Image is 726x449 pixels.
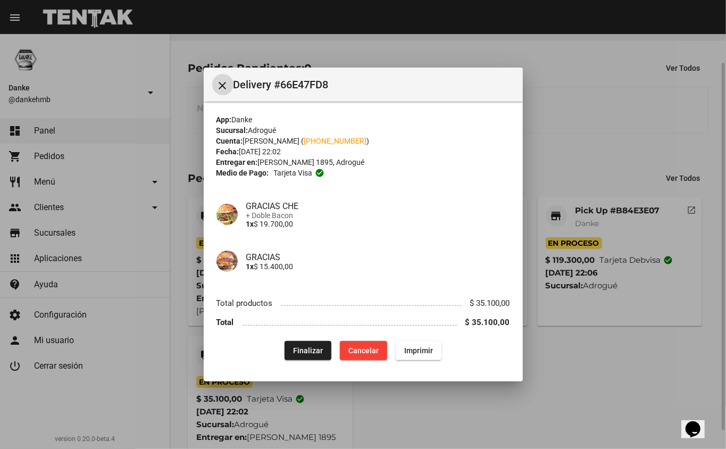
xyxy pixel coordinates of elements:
b: 1x [246,262,254,271]
span: Delivery #66E47FD8 [233,76,514,93]
b: 1x [246,220,254,228]
strong: Medio de Pago: [216,168,269,178]
p: $ 15.400,00 [246,262,510,271]
a: [PHONE_NUMBER] [304,137,367,145]
strong: Fecha: [216,147,239,156]
span: Finalizar [293,346,323,355]
span: Tarjeta visa [273,168,312,178]
span: Cancelar [348,346,379,355]
div: [DATE] 22:02 [216,146,510,157]
img: f44e3677-93e0-45e7-9b22-8afb0cb9c0b5.png [216,204,238,225]
strong: Sucursal: [216,126,248,135]
div: [PERSON_NAME] 1895, Adrogué [216,157,510,168]
div: Danke [216,114,510,125]
p: $ 19.700,00 [246,220,510,228]
li: Total $ 35.100,00 [216,313,510,332]
button: Finalizar [285,341,331,360]
button: Cerrar [212,74,233,95]
img: 68df9149-7e7b-45ff-b524-5e7cca25464e.png [216,251,238,272]
h4: GRACIAS CHE [246,201,510,211]
strong: App: [216,115,232,124]
mat-icon: Cerrar [216,79,229,92]
strong: Entregar en: [216,158,258,167]
span: Imprimir [404,346,433,355]
span: + Doble Bacon [246,211,510,220]
iframe: chat widget [681,406,715,438]
div: [PERSON_NAME] ( ) [216,136,510,146]
div: Adrogué [216,125,510,136]
mat-icon: check_circle [315,168,324,178]
button: Imprimir [396,341,441,360]
strong: Cuenta: [216,137,243,145]
li: Total productos $ 35.100,00 [216,293,510,313]
h4: GRACIAS [246,252,510,262]
button: Cancelar [340,341,387,360]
